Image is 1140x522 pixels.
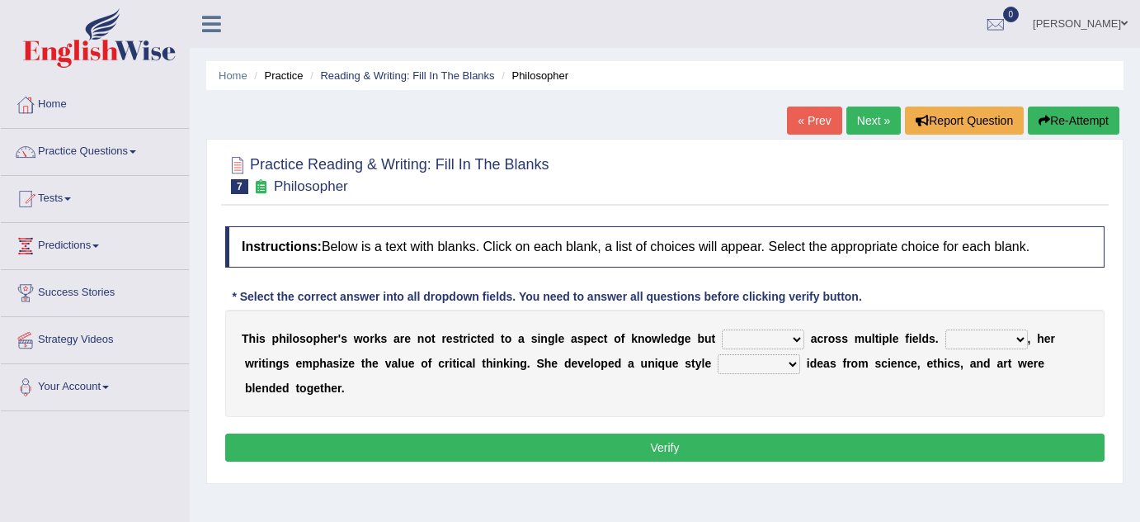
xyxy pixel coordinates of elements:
[879,332,882,345] b: i
[631,332,638,345] b: k
[1003,357,1007,370] b: r
[830,357,836,370] b: s
[671,332,678,345] b: d
[431,332,436,345] b: t
[551,357,558,370] b: e
[594,357,601,370] b: o
[846,107,901,135] a: Next »
[338,332,341,345] b: '
[470,332,477,345] b: c
[702,357,705,370] b: l
[658,357,666,370] b: q
[361,357,365,370] b: t
[231,179,248,194] span: 7
[400,332,404,345] b: r
[933,357,937,370] b: t
[685,332,691,345] b: e
[889,332,893,345] b: l
[842,357,846,370] b: f
[917,357,921,370] b: ,
[564,357,572,370] b: d
[363,332,370,345] b: o
[290,332,293,345] b: l
[677,332,685,345] b: g
[256,332,259,345] b: i
[893,332,899,345] b: e
[846,357,850,370] b: r
[1028,332,1031,345] b: ,
[272,332,280,345] b: p
[337,382,342,395] b: r
[468,332,471,345] b: i
[584,357,591,370] b: e
[488,332,495,345] b: d
[385,357,392,370] b: v
[858,357,868,370] b: m
[446,332,453,345] b: e
[909,332,912,345] b: i
[531,332,538,345] b: s
[333,357,340,370] b: s
[835,332,841,345] b: s
[331,382,337,395] b: e
[501,332,505,345] b: t
[293,332,300,345] b: o
[254,357,258,370] b: r
[245,382,252,395] b: b
[855,332,864,345] b: m
[295,382,299,395] b: t
[1003,7,1020,22] span: 0
[648,357,655,370] b: n
[1028,107,1119,135] button: Re-Attempt
[584,332,591,345] b: p
[258,357,261,370] b: i
[704,332,712,345] b: u
[295,357,302,370] b: e
[473,357,476,370] b: l
[960,357,963,370] b: ,
[391,357,398,370] b: a
[685,357,691,370] b: s
[983,357,991,370] b: d
[242,332,249,345] b: T
[864,332,872,345] b: u
[327,357,333,370] b: a
[1008,357,1012,370] b: t
[1,223,189,264] a: Predictions
[320,332,327,345] b: h
[320,69,494,82] a: Reading & Writing: Fill In The Blanks
[571,357,577,370] b: e
[655,357,658,370] b: i
[225,434,1105,462] button: Verify
[537,332,540,345] b: i
[652,332,661,345] b: w
[911,357,917,370] b: e
[225,153,549,194] h2: Practice Reading & Writing: Fill In The Blanks
[319,357,327,370] b: h
[482,357,486,370] b: t
[342,382,345,395] b: .
[672,357,679,370] b: e
[261,382,269,395] b: n
[375,332,381,345] b: k
[261,357,266,370] b: t
[811,332,817,345] b: a
[577,332,584,345] b: s
[591,357,594,370] b: l
[1051,332,1055,345] b: r
[823,357,830,370] b: a
[604,332,608,345] b: t
[1,270,189,311] a: Success Stories
[372,357,379,370] b: e
[219,69,247,82] a: Home
[348,357,355,370] b: e
[320,382,324,395] b: t
[302,357,312,370] b: m
[540,332,548,345] b: n
[1038,357,1044,370] b: e
[313,332,320,345] b: p
[921,332,929,345] b: d
[807,357,810,370] b: i
[269,357,276,370] b: n
[459,357,466,370] b: c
